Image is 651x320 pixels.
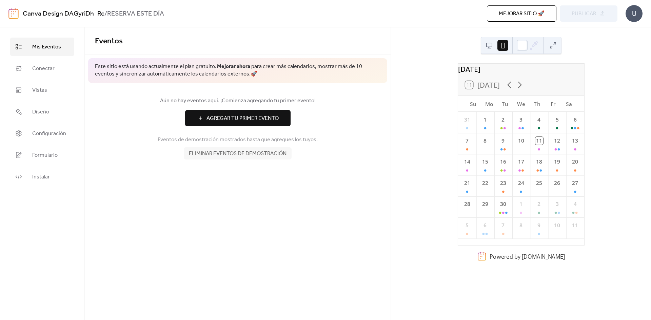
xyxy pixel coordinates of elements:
[499,158,507,166] div: 16
[95,63,380,78] span: Este sitio está usando actualmente el plan gratuito. para crear más calendarios, mostrar más de 1...
[32,173,50,181] span: Instalar
[497,96,513,112] div: Tu
[517,179,525,187] div: 24
[10,81,74,99] a: Vistas
[517,158,525,166] div: 17
[463,137,471,145] div: 7
[32,151,58,159] span: Formulario
[463,221,471,229] div: 5
[32,43,61,51] span: Mis Eventos
[553,221,561,229] div: 10
[217,61,250,72] a: Mejorar ahora
[535,221,543,229] div: 9
[10,168,74,186] a: Instalar
[521,253,565,260] a: [DOMAIN_NAME]
[463,116,471,124] div: 31
[553,158,561,166] div: 19
[529,96,545,112] div: Th
[487,5,556,22] button: Mejorar sitio 🚀
[571,221,579,229] div: 11
[561,96,577,112] div: Sa
[535,137,543,145] div: 11
[95,110,380,126] a: Agregar Tu Primer Evento
[32,130,66,138] span: Configuración
[481,179,489,187] div: 22
[206,114,279,123] span: Agregar Tu Primer Evento
[481,96,497,112] div: Mo
[23,7,104,20] a: Canva Design DAGyriDh_Rc
[553,137,561,145] div: 12
[184,147,292,159] button: Eliminar eventos de demostración
[158,136,318,144] span: Eventos de demostración mostrados hasta que agregues los tuyos.
[490,253,565,260] div: Powered by
[185,110,291,126] button: Agregar Tu Primer Evento
[626,5,643,22] div: U
[571,158,579,166] div: 20
[499,137,507,145] div: 9
[458,64,584,74] div: [DATE]
[513,96,529,112] div: We
[10,103,74,121] a: Diseño
[517,221,525,229] div: 8
[481,200,489,208] div: 29
[481,137,489,145] div: 8
[499,179,507,187] div: 23
[499,221,507,229] div: 7
[481,116,489,124] div: 1
[463,200,471,208] div: 28
[481,158,489,166] div: 15
[10,38,74,56] a: Mis Eventos
[481,221,489,229] div: 6
[517,137,525,145] div: 10
[10,124,74,143] a: Configuración
[553,200,561,208] div: 3
[535,179,543,187] div: 25
[32,86,47,94] span: Vistas
[499,10,545,18] span: Mejorar sitio 🚀
[571,116,579,124] div: 6
[571,137,579,145] div: 13
[499,116,507,124] div: 2
[535,116,543,124] div: 4
[517,200,525,208] div: 1
[10,146,74,164] a: Formulario
[465,96,481,112] div: Su
[545,96,561,112] div: Fr
[571,200,579,208] div: 4
[95,97,380,105] span: Aún no hay eventos aquí. ¡Comienza agregando tu primer evento!
[553,116,561,124] div: 5
[463,179,471,187] div: 21
[535,200,543,208] div: 2
[189,150,287,158] span: Eliminar eventos de demostración
[10,59,74,78] a: Conectar
[463,158,471,166] div: 14
[499,200,507,208] div: 30
[517,116,525,124] div: 3
[32,65,55,73] span: Conectar
[104,7,107,20] b: /
[571,179,579,187] div: 27
[553,179,561,187] div: 26
[535,158,543,166] div: 18
[8,8,19,19] img: logo
[107,7,164,20] b: RESERVA ESTE DÍA
[32,108,49,116] span: Diseño
[95,34,123,49] span: Eventos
